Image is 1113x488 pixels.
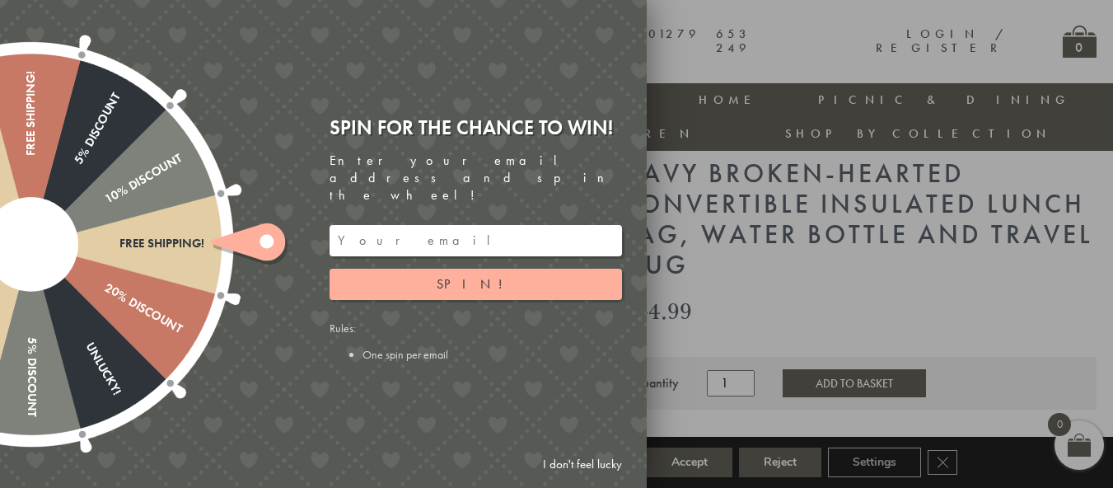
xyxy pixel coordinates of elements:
div: 5% Discount [24,244,38,417]
div: 10% Discount [27,152,184,251]
div: Free shipping! [31,237,204,251]
a: I don't feel lucky [535,449,630,480]
div: Enter your email address and spin the wheel! [330,152,622,204]
div: 5% Discount [25,91,124,247]
div: Unlucky! [25,241,124,397]
div: 20% Discount [27,238,184,337]
div: Rules: [330,321,622,362]
div: Spin for the chance to win! [330,115,622,140]
input: Your email [330,225,622,256]
button: Spin! [330,269,622,300]
span: Spin! [437,275,515,293]
div: Free shipping! [24,71,38,244]
li: One spin per email [362,347,622,362]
